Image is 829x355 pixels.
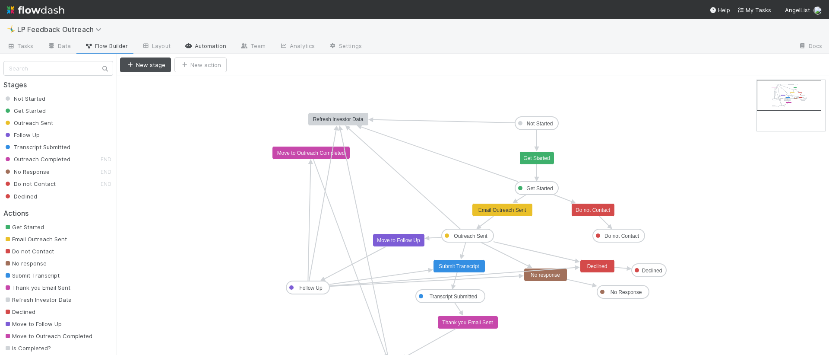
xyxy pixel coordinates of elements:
a: Docs [791,40,829,54]
span: Declined [3,308,35,315]
text: Transcript Submitted [430,294,477,300]
span: Not Started [3,95,45,102]
h2: Actions [3,209,113,217]
text: Do not Contact [576,207,611,213]
span: LP Feedback Outreach [17,25,106,34]
small: END [101,156,111,163]
span: Outreach Sent [3,119,53,126]
h2: Stages [3,81,113,89]
text: Submit Transcript [439,263,479,269]
input: Search [3,61,113,76]
text: Get Started [523,155,550,161]
span: Do not Contact [3,180,56,187]
span: Thank you Email Sent [3,284,70,291]
a: Analytics [272,40,322,54]
text: Move to Follow Up [377,237,420,243]
text: Do not Contact [604,233,639,239]
text: Get Started [526,185,553,192]
span: Flow Builder [85,42,128,50]
span: Do not Contact [3,248,54,255]
text: Declined [587,263,608,269]
span: Follow Up [3,131,40,138]
span: No response [3,260,47,267]
span: Outreach Completed [3,156,70,163]
span: Tasks [7,42,34,50]
img: logo-inverted-e16ddd16eac7371096b0.svg [7,3,64,17]
text: No Response [611,289,642,295]
text: Refresh Investor Data [313,116,364,122]
span: Move to Follow Up [3,320,62,327]
text: Outreach Sent [454,233,487,239]
text: Follow Up [299,285,323,291]
a: Settings [322,40,369,54]
button: New action [174,58,227,72]
text: Not Started [527,121,553,127]
span: AngelList [785,6,810,13]
span: My Tasks [737,6,771,13]
span: Get Started [3,107,46,114]
span: Transcript Submitted [3,144,70,150]
span: Declined [3,193,37,200]
span: Submit Transcript [3,272,60,279]
a: My Tasks [737,6,771,14]
text: Move to Outreach Completed [277,150,345,156]
a: Automation [177,40,233,54]
span: Refresh Investor Data [3,296,72,303]
span: Is Completed? [3,345,51,352]
span: Get Started [3,224,44,230]
span: Email Outreach Sent [3,236,67,243]
span: No Response [3,168,50,175]
button: New stage [120,58,171,72]
span: Move to Outreach Completed [3,333,92,339]
small: END [101,181,111,187]
img: avatar_bbb6177a-485e-445a-ba71-b3b7d77eb495.png [813,6,822,15]
text: No response [531,272,560,278]
a: Data [41,40,78,54]
a: Team [233,40,272,54]
text: Declined [642,268,662,274]
div: Help [709,6,730,14]
text: Thank you Email Sent [442,320,493,326]
a: Flow Builder [78,40,135,54]
a: Layout [135,40,177,54]
small: END [101,169,111,175]
text: Email Outreach Sent [478,207,526,213]
span: 🤸‍♂️ [7,26,16,33]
